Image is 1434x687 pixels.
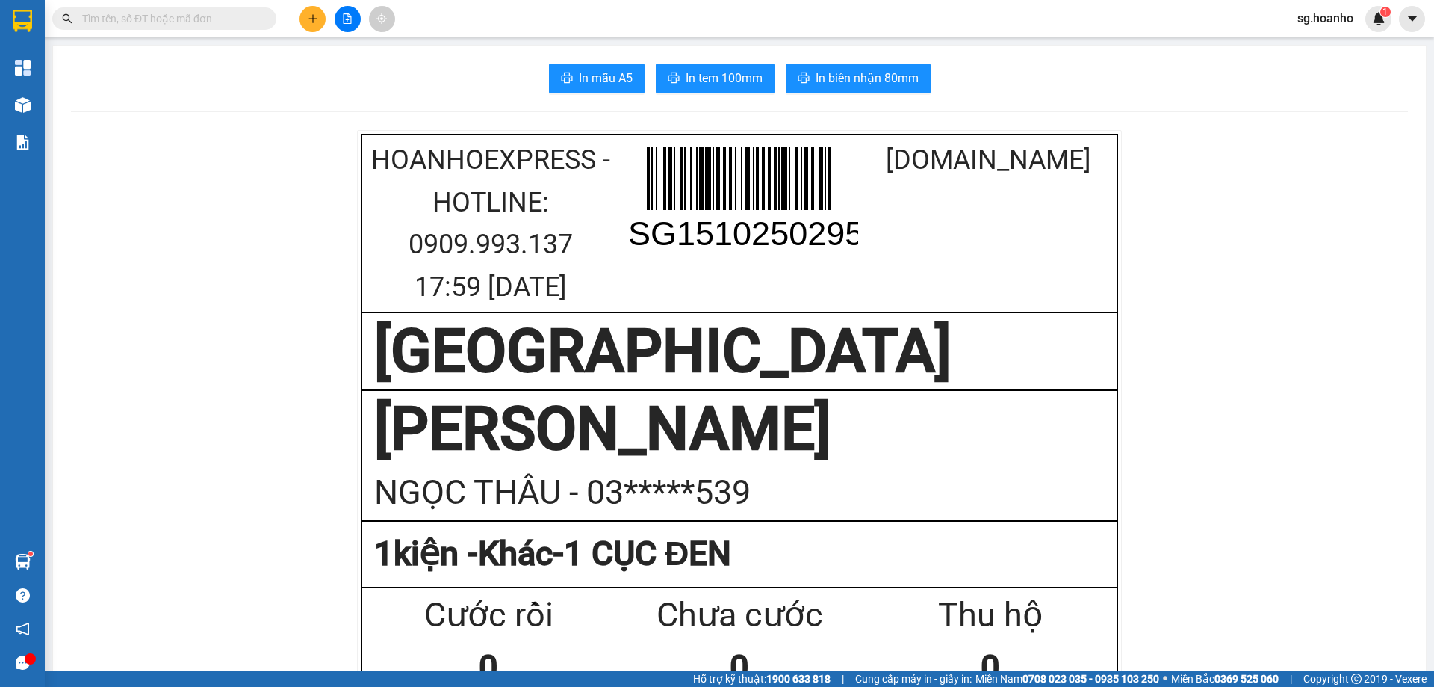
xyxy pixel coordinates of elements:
img: logo-vxr [13,10,32,32]
span: copyright [1351,674,1362,684]
div: [DOMAIN_NAME] [864,139,1113,182]
strong: 0369 525 060 [1214,673,1279,685]
button: caret-down [1399,6,1425,32]
input: Tìm tên, số ĐT hoặc mã đơn [82,10,258,27]
span: printer [798,72,810,86]
div: [GEOGRAPHIC_DATA] [374,314,1105,389]
span: 1 [1382,7,1388,17]
div: 1 kiện - Khác-1 CỤC ĐEN [374,528,1105,581]
img: solution-icon [15,135,31,150]
button: plus [299,6,326,32]
span: sg.hoanho [1285,9,1365,28]
span: | [842,671,844,687]
button: printerIn tem 100mm [656,64,775,93]
text: SG1510250295 [628,215,863,253]
span: In biên nhận 80mm [816,69,919,87]
span: search [62,13,72,24]
sup: 1 [1380,7,1391,17]
span: printer [668,72,680,86]
div: Chưa cước [614,589,865,642]
button: printerIn biên nhận 80mm [786,64,931,93]
span: aim [376,13,387,24]
span: plus [308,13,318,24]
div: Thu hộ [865,589,1116,642]
strong: 1900 633 818 [766,673,831,685]
span: | [1290,671,1292,687]
img: warehouse-icon [15,554,31,570]
div: Cước rồi [363,589,614,642]
span: Cung cấp máy in - giấy in: [855,671,972,687]
span: caret-down [1406,12,1419,25]
span: notification [16,622,30,636]
span: question-circle [16,588,30,603]
div: [PERSON_NAME] [374,392,1105,466]
button: file-add [335,6,361,32]
span: ⚪️ [1163,676,1167,682]
button: printerIn mẫu A5 [549,64,645,93]
div: HoaNhoExpress - Hotline: 0909.993.137 17:59 [DATE] [366,139,615,308]
sup: 1 [28,552,33,556]
button: aim [369,6,395,32]
span: message [16,656,30,670]
img: icon-new-feature [1372,12,1385,25]
span: Hỗ trợ kỹ thuật: [693,671,831,687]
span: In mẫu A5 [579,69,633,87]
span: Miền Bắc [1171,671,1279,687]
img: dashboard-icon [15,60,31,76]
span: In tem 100mm [686,69,763,87]
img: warehouse-icon [15,97,31,113]
span: file-add [342,13,353,24]
strong: 0708 023 035 - 0935 103 250 [1022,673,1159,685]
span: printer [561,72,573,86]
span: Miền Nam [975,671,1159,687]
